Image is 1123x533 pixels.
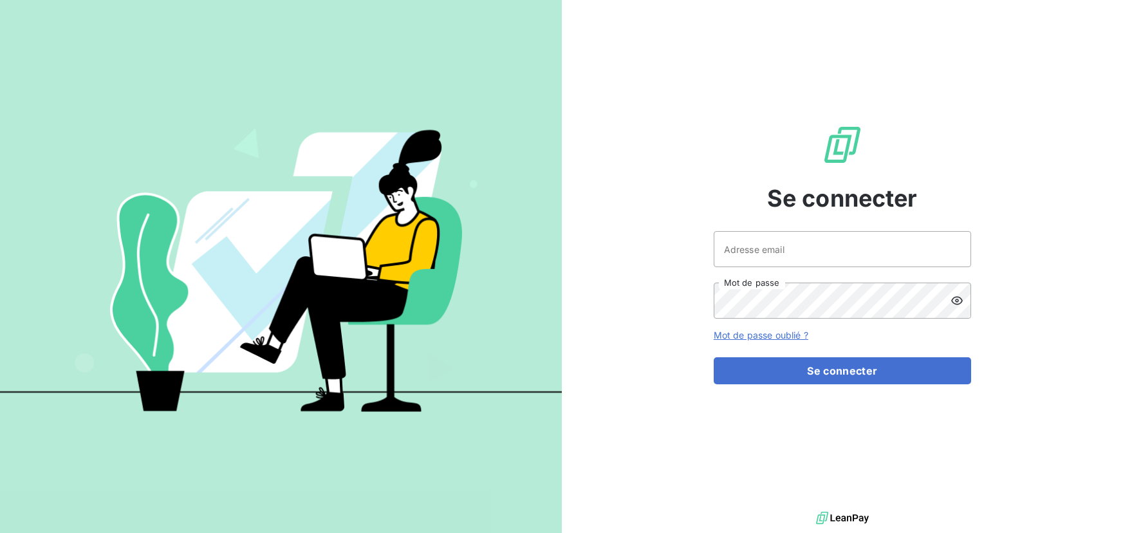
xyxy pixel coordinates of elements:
[767,181,918,216] span: Se connecter
[714,357,971,384] button: Se connecter
[714,330,808,341] a: Mot de passe oublié ?
[816,509,869,528] img: logo
[714,231,971,267] input: placeholder
[822,124,863,165] img: Logo LeanPay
